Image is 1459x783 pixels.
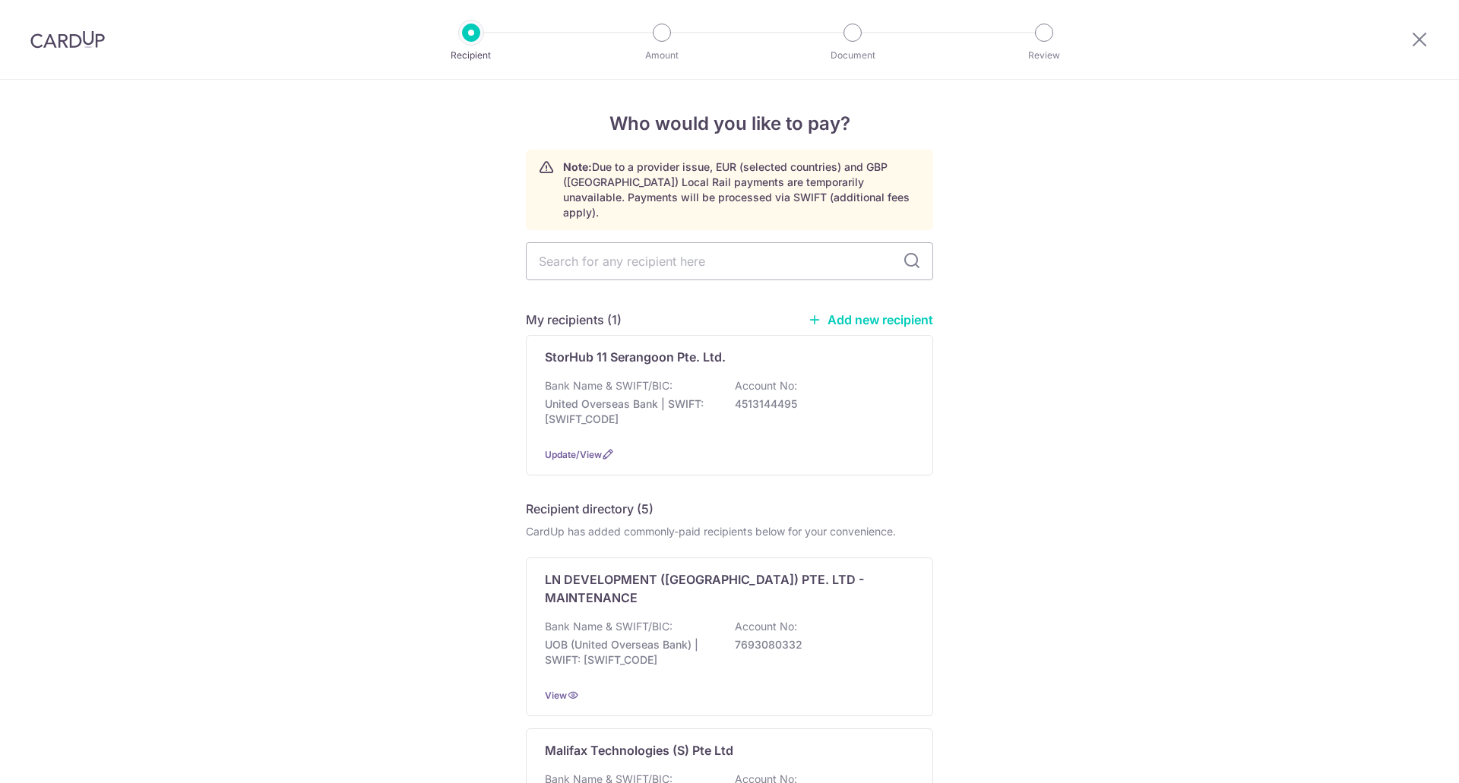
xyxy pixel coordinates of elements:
[545,741,733,759] p: Malifax Technologies (S) Pte Ltd
[735,619,797,634] p: Account No:
[545,449,602,460] a: Update/View
[415,48,527,63] p: Recipient
[526,524,933,539] div: CardUp has added commonly-paid recipients below for your convenience.
[545,619,673,634] p: Bank Name & SWIFT/BIC:
[563,159,920,220] p: Due to a provider issue, EUR (selected countries) and GBP ([GEOGRAPHIC_DATA]) Local Rail payments...
[808,312,933,327] a: Add new recipient
[796,48,909,63] p: Document
[545,570,896,607] p: LN DEVELOPMENT ([GEOGRAPHIC_DATA]) PTE. LTD - MAINTENANCE
[526,500,654,518] h5: Recipient directory (5)
[526,311,622,329] h5: My recipients (1)
[545,637,715,668] p: UOB (United Overseas Bank) | SWIFT: [SWIFT_CODE]
[545,378,673,393] p: Bank Name & SWIFT/BIC:
[526,242,933,280] input: Search for any recipient here
[735,396,905,412] p: 4513144495
[563,160,592,173] strong: Note:
[606,48,718,63] p: Amount
[735,637,905,652] p: 7693080332
[735,378,797,393] p: Account No:
[526,110,933,137] h4: Who would you like to pay?
[30,30,105,49] img: CardUp
[545,690,567,701] a: View
[1362,737,1444,775] iframe: Opens a widget where you can find more information
[545,396,715,427] p: United Overseas Bank | SWIFT: [SWIFT_CODE]
[988,48,1100,63] p: Review
[545,348,726,366] p: StorHub 11 Serangoon Pte. Ltd.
